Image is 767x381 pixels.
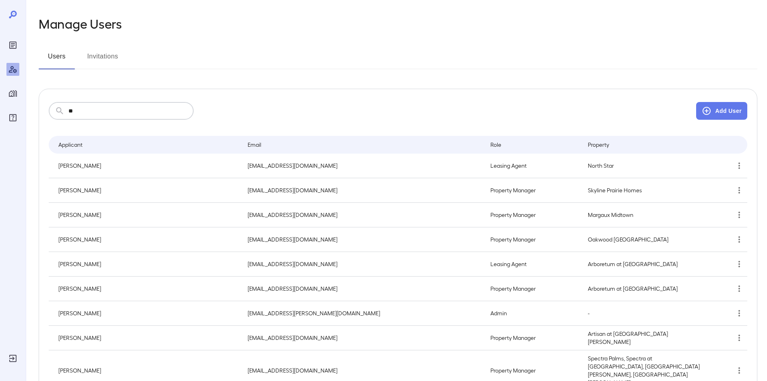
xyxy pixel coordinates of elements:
[39,16,122,31] h2: Manage Users
[588,162,703,170] p: North Star
[241,136,484,154] th: Email
[490,235,575,244] p: Property Manager
[588,330,703,346] p: Artisan at [GEOGRAPHIC_DATA][PERSON_NAME]
[248,260,478,268] p: [EMAIL_ADDRESS][DOMAIN_NAME]
[248,162,478,170] p: [EMAIL_ADDRESS][DOMAIN_NAME]
[248,366,478,375] p: [EMAIL_ADDRESS][DOMAIN_NAME]
[248,309,478,317] p: [EMAIL_ADDRESS][PERSON_NAME][DOMAIN_NAME]
[58,186,235,194] p: [PERSON_NAME]
[490,334,575,342] p: Property Manager
[58,366,235,375] p: [PERSON_NAME]
[588,260,703,268] p: Arboretum at [GEOGRAPHIC_DATA]
[248,235,478,244] p: [EMAIL_ADDRESS][DOMAIN_NAME]
[588,285,703,293] p: Arboretum at [GEOGRAPHIC_DATA]
[490,162,575,170] p: Leasing Agent
[588,235,703,244] p: Oakwood [GEOGRAPHIC_DATA]
[490,260,575,268] p: Leasing Agent
[58,285,235,293] p: [PERSON_NAME]
[490,186,575,194] p: Property Manager
[490,309,575,317] p: Admin
[6,87,19,100] div: Manage Properties
[58,162,235,170] p: [PERSON_NAME]
[6,352,19,365] div: Log Out
[588,309,703,317] p: -
[58,235,235,244] p: [PERSON_NAME]
[490,285,575,293] p: Property Manager
[490,366,575,375] p: Property Manager
[6,39,19,52] div: Reports
[696,102,747,120] button: Add User
[58,260,235,268] p: [PERSON_NAME]
[581,136,709,154] th: Property
[248,334,478,342] p: [EMAIL_ADDRESS][DOMAIN_NAME]
[49,136,241,154] th: Applicant
[248,186,478,194] p: [EMAIL_ADDRESS][DOMAIN_NAME]
[58,211,235,219] p: [PERSON_NAME]
[6,63,19,76] div: Manage Users
[248,211,478,219] p: [EMAIL_ADDRESS][DOMAIN_NAME]
[85,50,121,69] button: Invitations
[39,50,75,69] button: Users
[58,334,235,342] p: [PERSON_NAME]
[588,211,703,219] p: Margaux Midtown
[588,186,703,194] p: Skyline Prairie Homes
[484,136,581,154] th: Role
[248,285,478,293] p: [EMAIL_ADDRESS][DOMAIN_NAME]
[490,211,575,219] p: Property Manager
[58,309,235,317] p: [PERSON_NAME]
[6,111,19,124] div: FAQ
